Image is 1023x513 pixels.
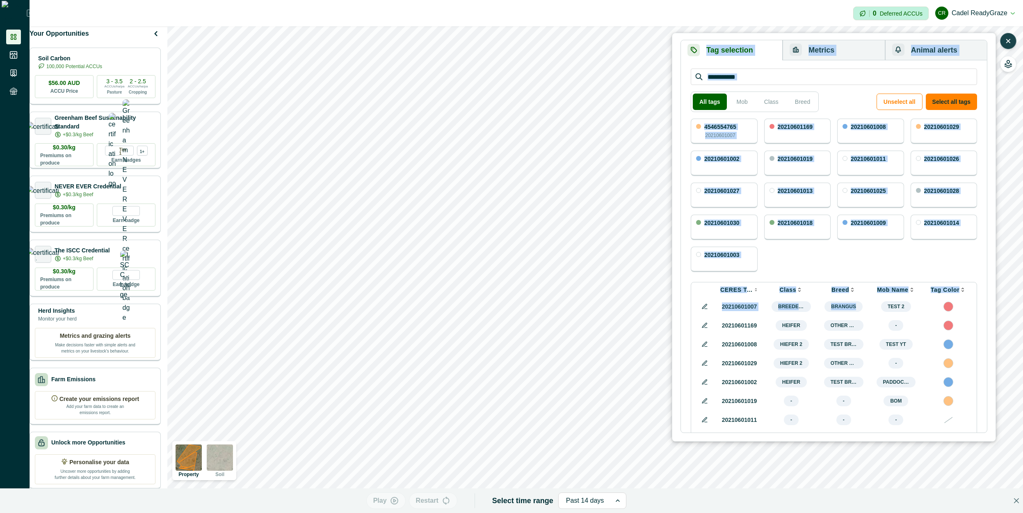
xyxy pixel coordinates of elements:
[51,438,125,447] p: Unlock more Opportunities
[366,492,406,509] button: Play
[27,186,60,194] img: certification logo
[720,359,758,368] p: 20210601029
[120,250,132,300] img: ISCC badge
[931,286,960,293] p: Tag Color
[109,113,116,188] img: certification logo
[778,124,813,130] p: 20210601169
[55,182,121,191] p: NEVER EVER Credential
[705,132,735,139] p: 20210601007
[884,396,908,406] span: bom
[888,415,903,425] span: -
[63,131,93,138] p: +$0.3/kg Beef
[758,94,785,110] button: Class
[776,377,807,387] span: Heifer
[69,458,129,467] p: Personalise your data
[720,340,758,349] p: 20210601008
[107,89,122,95] p: Pasture
[38,54,102,63] p: Soil Carbon
[106,78,123,84] p: 3 - 3.5
[64,403,126,416] p: Add your farm data to create an emissions report.
[373,496,387,506] p: Play
[788,94,817,110] button: Breed
[492,495,553,506] p: Select time range
[40,276,88,291] p: Premiums on produce
[38,315,77,323] p: Monitor your herd
[409,492,457,509] button: Restart
[877,286,908,293] p: Mob Name
[924,188,959,194] p: 20210601028
[46,63,102,70] p: 100,000 Potential ACCUs
[851,220,886,226] p: 20210601009
[704,252,740,258] p: 20210601003
[704,220,740,226] p: 20210601030
[128,84,148,89] p: ACCUs/ha/pa
[824,320,863,331] span: Other breed
[772,301,811,312] span: breeders
[924,156,959,162] p: 20210601026
[119,146,130,155] p: Tier 1
[105,84,125,89] p: ACCUs/ha/pa
[778,156,813,162] p: 20210601019
[720,302,758,311] p: 20210601007
[778,188,813,194] p: 20210601013
[27,248,60,260] img: certification logo
[48,79,80,87] p: $56.00 AUD
[730,94,754,110] button: Mob
[54,340,136,354] p: Make decisions faster with simple alerts and metrics on your livestock’s behaviour.
[207,444,233,471] img: soil preview
[720,378,758,387] p: 20210601002
[63,191,93,198] p: +$0.3/kg Beef
[53,203,75,212] p: $0.30/kg
[720,321,758,330] p: 20210601169
[63,255,93,262] p: +$0.3/kg Beef
[774,358,809,369] span: Hiefer 2
[881,301,911,312] span: Test 2
[888,358,903,369] span: -
[1010,494,1023,507] button: Close
[836,396,851,406] span: -
[831,286,849,293] p: Breed
[776,320,807,331] span: Heifer
[888,320,903,331] span: -
[877,377,916,387] span: paddockB
[137,146,148,156] div: more credentials avaialble
[935,3,1015,23] button: Cadel ReadyGrazeCadel ReadyGraze
[53,267,75,276] p: $0.30/kg
[926,94,977,110] button: Select all tags
[783,40,885,60] button: Metrics
[873,10,877,17] p: 0
[130,78,146,84] p: 2 - 2.5
[778,220,813,226] p: 20210601018
[123,99,130,323] img: Greenham NEVER EVER certification badge
[879,339,913,350] span: test yt
[129,89,147,95] p: Cropping
[27,122,60,130] img: certification logo
[693,94,727,110] button: All tags
[784,396,799,406] span: -
[51,375,96,384] p: Farm Emissions
[824,301,863,312] span: Brangus
[50,87,78,95] p: ACCU Price
[885,40,987,60] button: Animal alerts
[720,397,758,405] p: 20210601019
[720,416,758,424] p: 20210601011
[53,143,75,152] p: $0.30/kg
[704,124,736,130] p: 4546554765
[30,29,89,39] p: Your Opportunities
[924,220,959,226] p: 20210601014
[880,10,923,16] p: Deferred ACCUs
[113,280,139,288] p: Earn badge
[416,496,438,506] p: Restart
[681,40,783,60] button: Tag selection
[824,358,863,369] span: Other breed
[40,212,88,227] p: Premiums on produce
[113,216,139,224] p: Earn badge
[720,286,754,293] p: CERES Tag VID
[178,472,199,477] p: Property
[824,377,863,387] span: Test Breed
[2,1,27,25] img: Logo
[215,472,224,477] p: Soil
[851,188,886,194] p: 20210601025
[38,307,77,315] p: Herd Insights
[111,156,141,164] p: Earn badges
